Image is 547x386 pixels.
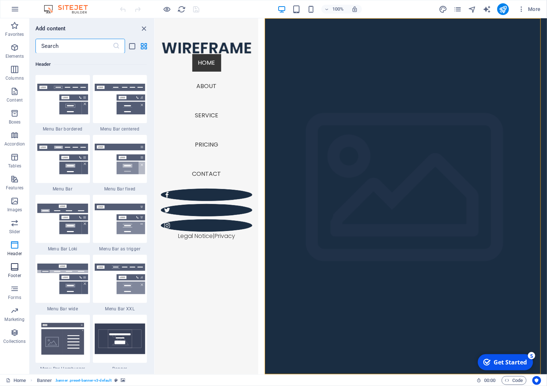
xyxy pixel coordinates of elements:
div: Menu Bar centered [93,75,147,132]
div: Get Started [20,7,53,15]
img: Editor Logo [42,5,97,14]
a: Click to cancel selection. Double-click to open Pages [6,376,26,385]
span: Click to select. Double-click to edit [37,376,52,385]
h6: 100% [332,5,344,14]
div: 5 [54,1,61,8]
button: grid-view [140,42,148,50]
h6: Add content [35,24,66,33]
p: Slider [9,229,20,235]
img: menu-bar-fixed.svg [95,144,146,174]
button: close panel [140,24,148,33]
div: Menu Bar fixed [93,135,147,192]
button: Code [502,376,527,385]
button: Usercentrics [532,376,541,385]
p: Marketing [4,317,24,322]
h6: Session time [476,376,496,385]
p: Boxes [9,119,21,125]
span: 00 00 [484,376,495,385]
p: Header [7,251,22,257]
input: Search [35,39,113,53]
p: Columns [5,75,24,81]
i: Reload page [178,5,186,14]
span: Menu Bar centered [93,126,147,132]
span: : [489,378,490,383]
span: . banner .preset-banner-v3-default [55,376,112,385]
p: Favorites [5,31,24,37]
span: Menu Bar wide [35,306,90,312]
p: Images [7,207,22,213]
div: Menu Bar [35,135,90,192]
img: menu-bar-loki.svg [37,204,88,234]
button: More [515,3,544,15]
img: menu-bar.svg [37,144,88,174]
p: Forms [8,295,21,300]
p: Elements [5,53,24,59]
p: Tables [8,163,21,169]
span: Menu Bar as trigger [93,246,147,252]
img: banner.svg [95,323,146,354]
i: Design (Ctrl+Alt+Y) [439,5,447,14]
span: Code [505,376,523,385]
span: Menu Bar fixed [93,186,147,192]
button: list-view [128,42,137,50]
button: navigator [468,5,477,14]
div: Menu Bar Hamburger [35,315,90,372]
button: design [439,5,448,14]
span: Menu Bar Loki [35,246,90,252]
button: publish [497,3,509,15]
img: menu-bar-bordered.svg [37,84,88,114]
i: Pages (Ctrl+Alt+S) [453,5,462,14]
h6: Header [35,60,147,69]
button: Click here to leave preview mode and continue editing [163,5,171,14]
p: Footer [8,273,21,279]
i: Publish [499,5,507,14]
div: Menu Bar XXL [93,255,147,312]
i: This element contains a background [121,378,125,382]
button: pages [453,5,462,14]
div: Menu Bar bordered [35,75,90,132]
img: menu-bar-xxl.svg [95,264,146,294]
span: Menu Bar XXL [93,306,147,312]
img: menu-bar-wide.svg [37,264,88,294]
img: menu-bar-as-trigger.svg [95,204,146,234]
button: 100% [321,5,347,14]
p: Accordion [4,141,25,147]
p: Content [7,97,23,103]
span: Menu Bar Hamburger [35,366,90,372]
i: AI Writer [483,5,491,14]
span: Menu Bar bordered [35,126,90,132]
div: Banner [93,315,147,372]
button: reload [177,5,186,14]
i: Navigator [468,5,476,14]
div: Menu Bar as trigger [93,195,147,252]
div: Get Started 5 items remaining, 0% complete [4,3,59,19]
div: Menu Bar Loki [35,195,90,252]
span: Banner [93,366,147,372]
nav: breadcrumb [37,376,125,385]
p: Collections [3,338,26,344]
p: Features [6,185,23,191]
i: This element is a customizable preset [114,378,118,382]
img: menu-bar-centered.svg [95,84,146,114]
span: Menu Bar [35,186,90,192]
button: text_generator [483,5,491,14]
span: More [518,5,541,13]
img: Thumbnail-menu-bar-hamburger.svg [37,322,88,356]
div: Menu Bar wide [35,255,90,312]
